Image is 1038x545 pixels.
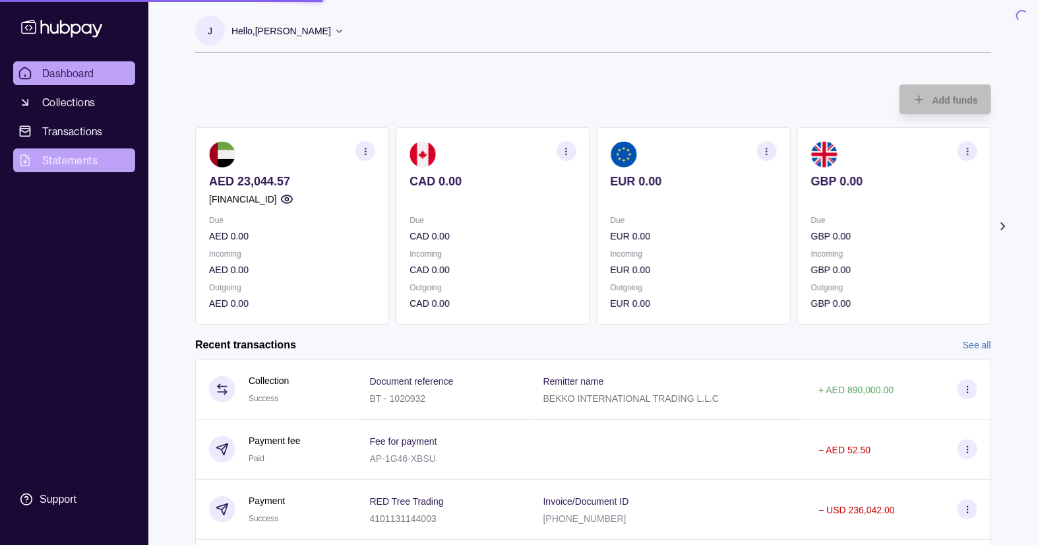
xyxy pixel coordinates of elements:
[818,385,894,395] p: + AED 890,000.00
[370,436,437,447] p: Fee for payment
[42,123,103,139] span: Transactions
[611,229,777,243] p: EUR 0.00
[818,445,870,455] p: − AED 52.50
[543,376,604,387] p: Remitter name
[370,496,444,507] p: RED Tree Trading
[231,24,331,38] p: Hello, [PERSON_NAME]
[13,61,135,85] a: Dashboard
[611,174,777,189] p: EUR 0.00
[249,433,301,448] p: Payment fee
[611,263,777,277] p: EUR 0.00
[410,213,576,228] p: Due
[811,263,977,277] p: GBP 0.00
[249,373,289,388] p: Collection
[209,213,375,228] p: Due
[40,492,76,507] div: Support
[249,394,278,403] span: Success
[249,454,264,463] span: Paid
[543,513,626,524] p: [PHONE_NUMBER]
[611,247,777,261] p: Incoming
[818,505,895,515] p: − USD 236,042.00
[370,393,426,404] p: BT - 1020932
[209,141,235,168] img: ae
[410,263,576,277] p: CAD 0.00
[209,229,375,243] p: AED 0.00
[249,494,285,508] p: Payment
[811,213,977,228] p: Due
[811,229,977,243] p: GBP 0.00
[611,213,777,228] p: Due
[900,84,991,114] button: Add funds
[811,247,977,261] p: Incoming
[963,338,991,352] a: See all
[811,280,977,295] p: Outgoing
[811,296,977,311] p: GBP 0.00
[42,152,98,168] span: Statements
[209,263,375,277] p: AED 0.00
[410,280,576,295] p: Outgoing
[249,514,278,523] span: Success
[370,453,436,464] p: AP-1G46-XBSU
[13,486,135,513] a: Support
[370,513,437,524] p: 4101131144003
[195,338,296,352] h2: Recent transactions
[543,393,719,404] p: BEKKO INTERNATIONAL TRADING L.L.C
[13,90,135,114] a: Collections
[811,174,977,189] p: GBP 0.00
[13,119,135,143] a: Transactions
[543,496,629,507] p: Invoice/Document ID
[410,296,576,311] p: CAD 0.00
[811,141,838,168] img: gb
[209,296,375,311] p: AED 0.00
[42,65,94,81] span: Dashboard
[611,280,777,295] p: Outgoing
[410,141,436,168] img: ca
[410,229,576,243] p: CAD 0.00
[932,95,978,106] span: Add funds
[209,174,375,189] p: AED 23,044.57
[209,192,277,207] p: [FINANCIAL_ID]
[370,376,454,387] p: Document reference
[42,94,95,110] span: Collections
[209,247,375,261] p: Incoming
[208,24,212,38] p: J
[410,247,576,261] p: Incoming
[13,148,135,172] a: Statements
[410,174,576,189] p: CAD 0.00
[611,141,637,168] img: eu
[611,296,777,311] p: EUR 0.00
[209,280,375,295] p: Outgoing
